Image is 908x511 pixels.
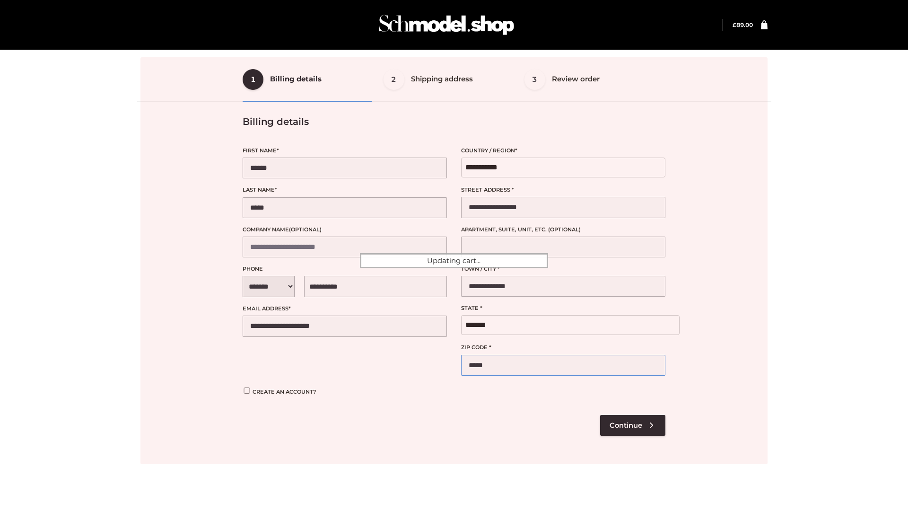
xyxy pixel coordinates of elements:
a: £89.00 [733,21,753,28]
img: Schmodel Admin 964 [375,6,517,44]
span: £ [733,21,736,28]
div: Updating cart... [360,253,548,268]
bdi: 89.00 [733,21,753,28]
